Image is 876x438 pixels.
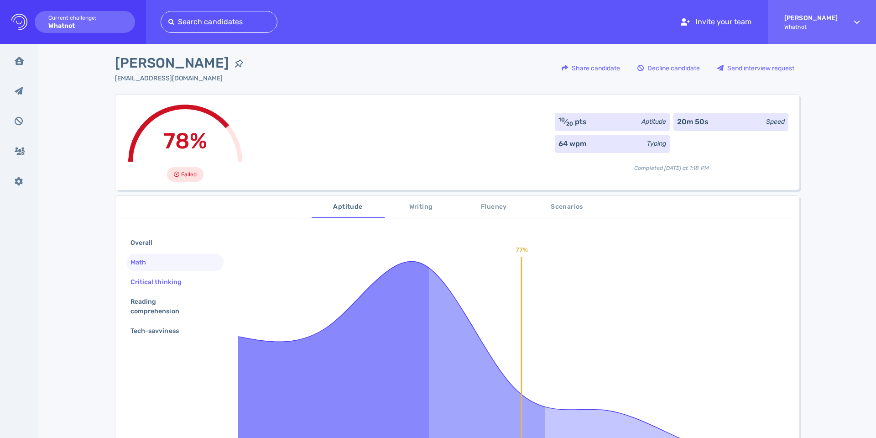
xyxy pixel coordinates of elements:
button: Decline candidate [632,57,705,79]
div: Click to copy the email address [115,74,249,83]
div: Share candidate [557,58,625,79]
div: Typing [647,139,666,148]
span: 78% [163,128,207,154]
button: Send interview request [712,57,799,79]
div: Critical thinking [129,275,193,289]
div: Completed [DATE] at 1:18 PM [555,157,788,172]
button: Share candidate [557,57,625,79]
div: Math [129,256,157,269]
div: Send interview request [713,58,799,79]
span: Fluency [463,201,525,213]
span: Writing [390,201,452,213]
div: ⁄ pts [558,116,587,127]
div: Speed [766,117,785,127]
div: Tech-savviness [129,324,190,338]
span: Aptitude [317,201,379,213]
span: [PERSON_NAME] [115,53,229,74]
div: Aptitude [641,117,666,127]
sup: 10 [558,116,565,123]
div: Overall [129,236,163,249]
text: 77% [516,246,528,254]
span: Failed [181,169,197,180]
div: Decline candidate [633,58,704,79]
sub: 20 [566,121,573,127]
strong: [PERSON_NAME] [784,14,838,22]
span: Whatnot [784,24,838,30]
div: Reading comprehension [129,295,214,318]
div: 64 wpm [558,138,586,149]
span: Scenarios [536,201,598,213]
div: 20m 50s [677,116,709,127]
